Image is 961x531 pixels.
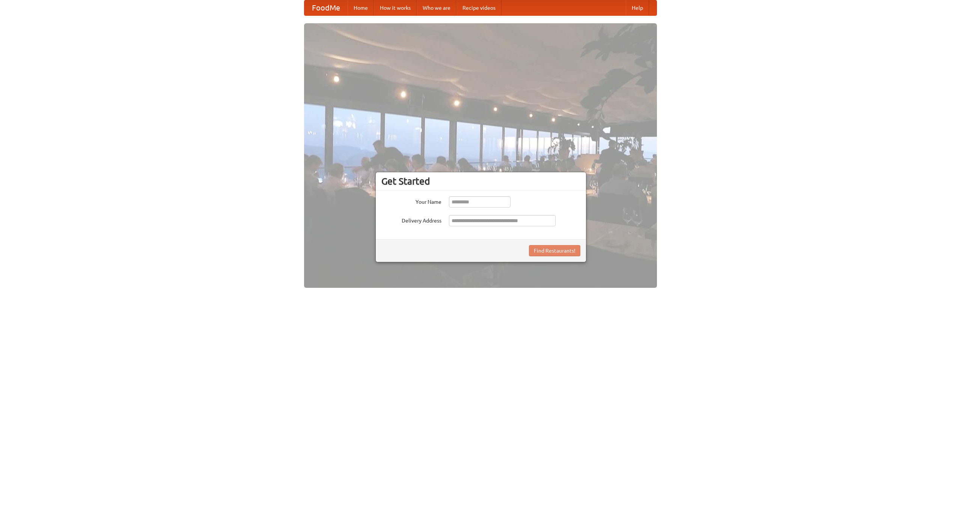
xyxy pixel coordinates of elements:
a: Help [626,0,649,15]
a: How it works [374,0,417,15]
a: Home [348,0,374,15]
label: Delivery Address [381,215,441,224]
button: Find Restaurants! [529,245,580,256]
a: Who we are [417,0,456,15]
h3: Get Started [381,176,580,187]
a: FoodMe [304,0,348,15]
label: Your Name [381,196,441,206]
a: Recipe videos [456,0,502,15]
